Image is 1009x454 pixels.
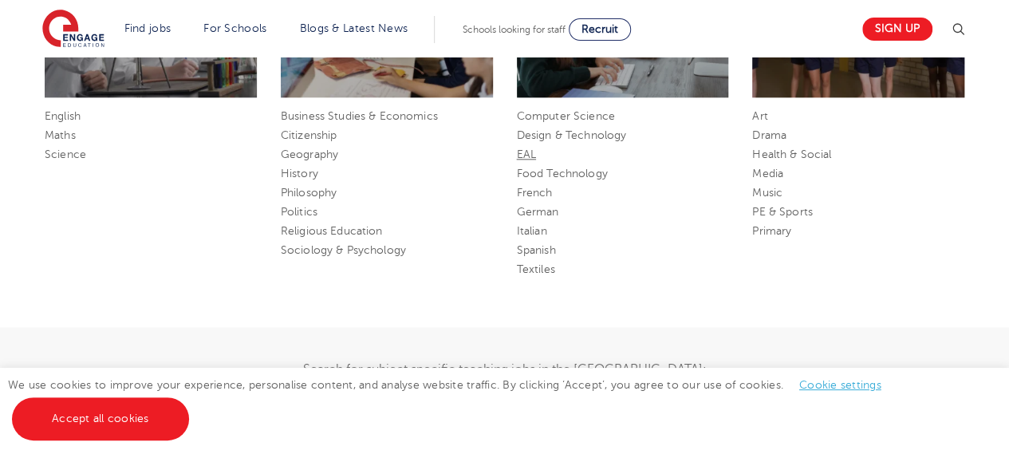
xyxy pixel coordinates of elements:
a: Primary [752,225,791,237]
a: Blogs & Latest News [300,22,408,34]
a: Business Studies & Economics [281,110,438,122]
a: Computer Science [517,110,615,122]
a: French [517,187,553,199]
a: Media [752,168,783,180]
a: Politics [281,206,317,218]
a: Music [752,187,782,199]
a: Maths [45,129,76,141]
span: Recruit [581,23,618,35]
a: PE & Sports [752,206,813,218]
a: Philosophy [281,187,337,199]
span: Schools looking for staff [463,24,566,35]
a: History [281,168,318,180]
a: Find jobs [124,22,171,34]
a: Cookie settings [799,379,881,391]
a: Science [45,148,86,160]
a: Sign up [862,18,932,41]
img: Engage Education [42,10,104,49]
a: Food Technology [517,168,608,180]
a: EAL [517,148,536,160]
span: We use cookies to improve your experience, personalise content, and analyse website traffic. By c... [8,379,897,424]
a: Spanish [517,244,556,256]
a: Health & Social [752,148,831,160]
a: Recruit [569,18,631,41]
a: Accept all cookies [12,397,189,440]
a: Sociology & Psychology [281,244,406,256]
a: Religious Education [281,225,383,237]
a: German [517,206,559,218]
a: English [45,110,81,122]
a: Art [752,110,767,122]
a: Geography [281,148,338,160]
a: Textiles [517,263,555,275]
a: Design & Technology [517,129,627,141]
a: For Schools [203,22,266,34]
a: Italian [517,225,547,237]
a: Drama [752,129,786,141]
p: Search for subject specific teaching jobs in the [GEOGRAPHIC_DATA]: [45,359,964,380]
a: Citizenship [281,129,337,141]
